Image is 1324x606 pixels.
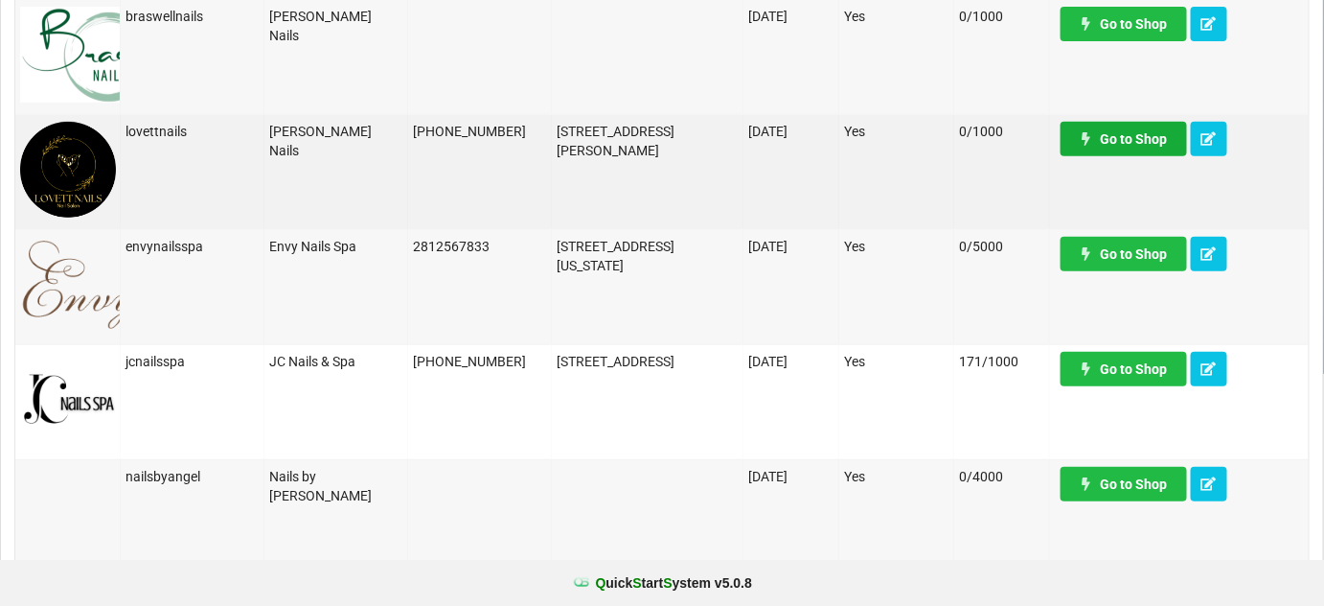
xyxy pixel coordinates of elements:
div: Yes [844,122,948,141]
img: ENS-logo.png [20,237,276,333]
div: [DATE] [748,122,833,141]
b: uick tart ystem v 5.0.8 [596,573,752,593]
div: 0/1000 [959,122,1044,141]
div: [DATE] [748,352,833,371]
span: S [633,575,642,591]
div: Yes [844,467,948,486]
div: JC Nails & Spa [269,352,402,371]
div: 171/1000 [959,352,1044,371]
div: [PHONE_NUMBER] [413,122,546,141]
div: braswellnails [126,7,259,26]
div: Yes [844,352,948,371]
a: Go to Shop [1061,467,1187,501]
div: [PERSON_NAME] Nails [269,122,402,160]
div: Yes [844,7,948,26]
img: favicon.ico [572,573,591,593]
a: Go to Shop [1061,122,1187,156]
div: Envy Nails Spa [269,237,402,256]
div: [DATE] [748,237,833,256]
a: Go to Shop [1061,237,1187,271]
div: [STREET_ADDRESS] [557,352,738,371]
a: Go to Shop [1061,352,1187,386]
img: BraswellNails-logo.png [20,7,403,103]
div: [DATE] [748,7,833,26]
div: [STREET_ADDRESS][US_STATE] [557,237,738,275]
div: [PERSON_NAME] Nails [269,7,402,45]
a: Go to Shop [1061,7,1187,41]
span: Q [596,575,606,591]
div: envynailsspa [126,237,259,256]
img: Lovett1.png [20,122,116,218]
div: [DATE] [748,467,833,486]
div: 0/1000 [959,7,1044,26]
span: S [663,575,672,591]
div: [STREET_ADDRESS][PERSON_NAME] [557,122,738,160]
img: JCNailsSpa-Logo.png [20,352,116,448]
div: 0/4000 [959,467,1044,486]
div: Yes [844,237,948,256]
div: Nails by [PERSON_NAME] [269,467,402,505]
div: jcnailsspa [126,352,259,371]
div: lovettnails [126,122,259,141]
div: nailsbyangel [126,467,259,486]
div: 2812567833 [413,237,546,256]
div: 0/5000 [959,237,1044,256]
div: [PHONE_NUMBER] [413,352,546,371]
